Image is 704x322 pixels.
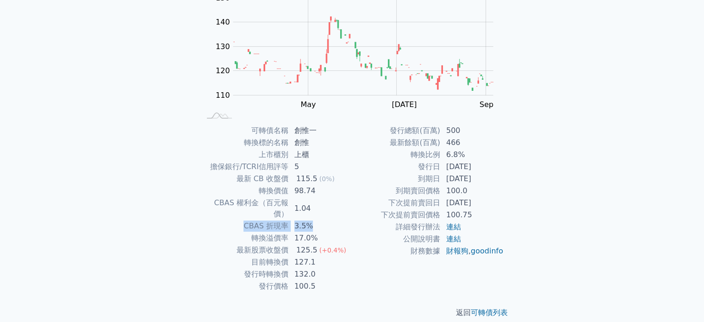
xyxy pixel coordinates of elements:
a: 連結 [446,222,461,231]
span: (0%) [319,175,335,183]
td: CBAS 權利金（百元報價） [200,197,289,220]
td: 轉換價值 [200,185,289,197]
td: 5 [289,161,352,173]
td: 下次提前賣回價格 [352,209,441,221]
td: 100.0 [441,185,504,197]
td: 到期日 [352,173,441,185]
td: 轉換標的名稱 [200,137,289,149]
td: 創惟 [289,137,352,149]
iframe: Chat Widget [658,278,704,322]
div: 115.5 [294,173,319,184]
td: 1.04 [289,197,352,220]
td: 下次提前賣回日 [352,197,441,209]
td: 上櫃 [289,149,352,161]
td: 可轉債名稱 [200,125,289,137]
div: 125.5 [294,245,319,256]
td: 最新 CB 收盤價 [200,173,289,185]
td: 100.5 [289,280,352,292]
td: 98.74 [289,185,352,197]
td: , [441,245,504,257]
td: 目前轉換價 [200,256,289,268]
td: 發行價格 [200,280,289,292]
tspan: 110 [216,91,230,100]
td: 6.8% [441,149,504,161]
tspan: 130 [216,42,230,51]
td: 轉換溢價率 [200,232,289,244]
a: goodinfo [471,246,503,255]
td: [DATE] [441,197,504,209]
td: 上市櫃別 [200,149,289,161]
a: 財報狗 [446,246,468,255]
td: [DATE] [441,161,504,173]
td: 擔保銀行/TCRI信用評等 [200,161,289,173]
td: 公開說明書 [352,233,441,245]
td: 3.5% [289,220,352,232]
td: 最新餘額(百萬) [352,137,441,149]
td: 17.0% [289,232,352,244]
td: 發行日 [352,161,441,173]
td: 466 [441,137,504,149]
a: 連結 [446,234,461,243]
td: 詳細發行辦法 [352,221,441,233]
td: 500 [441,125,504,137]
td: 發行時轉換價 [200,268,289,280]
td: 132.0 [289,268,352,280]
tspan: Sep [480,100,493,109]
td: 最新股票收盤價 [200,244,289,256]
td: 轉換比例 [352,149,441,161]
tspan: 120 [216,66,230,75]
td: 發行總額(百萬) [352,125,441,137]
p: 返回 [189,307,515,318]
td: 100.75 [441,209,504,221]
td: 到期賣回價格 [352,185,441,197]
td: 財務數據 [352,245,441,257]
tspan: [DATE] [392,100,417,109]
td: [DATE] [441,173,504,185]
td: 127.1 [289,256,352,268]
td: 創惟一 [289,125,352,137]
tspan: 140 [216,18,230,26]
a: 可轉債列表 [471,308,508,317]
span: (+0.4%) [319,246,346,254]
tspan: May [300,100,316,109]
td: CBAS 折現率 [200,220,289,232]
